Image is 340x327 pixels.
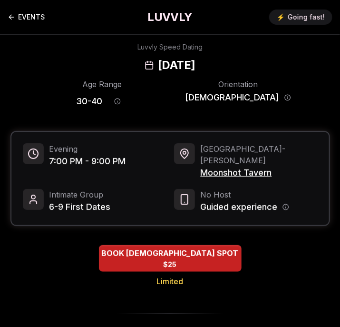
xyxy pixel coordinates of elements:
span: 30 - 40 [76,95,102,108]
button: Orientation information [284,94,291,101]
span: [GEOGRAPHIC_DATA] - [PERSON_NAME] [201,143,318,166]
span: BOOK [DEMOGRAPHIC_DATA] SPOT [100,248,241,259]
span: Evening [49,143,126,155]
span: No Host [201,189,289,200]
span: Intimate Group [49,189,111,200]
span: Going fast! [288,12,325,22]
h2: [DATE] [158,58,195,73]
button: Host information [282,204,289,210]
span: [DEMOGRAPHIC_DATA] [185,91,280,104]
div: Luvvly Speed Dating [137,42,203,52]
span: Guided experience [201,200,278,214]
span: $25 [164,260,177,269]
button: BOOK BISEXUAL SPOT - Limited [99,245,242,272]
span: 6-9 First Dates [49,200,111,214]
span: Limited [157,276,184,287]
a: Back to events [8,8,45,27]
a: LUVVLY [147,10,192,25]
span: 7:00 PM - 9:00 PM [49,155,126,168]
span: Moonshot Tavern [201,166,318,179]
div: Orientation [185,79,291,90]
span: ⚡️ [277,12,285,22]
button: Age range information [107,91,128,112]
div: Age Range [49,79,155,90]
